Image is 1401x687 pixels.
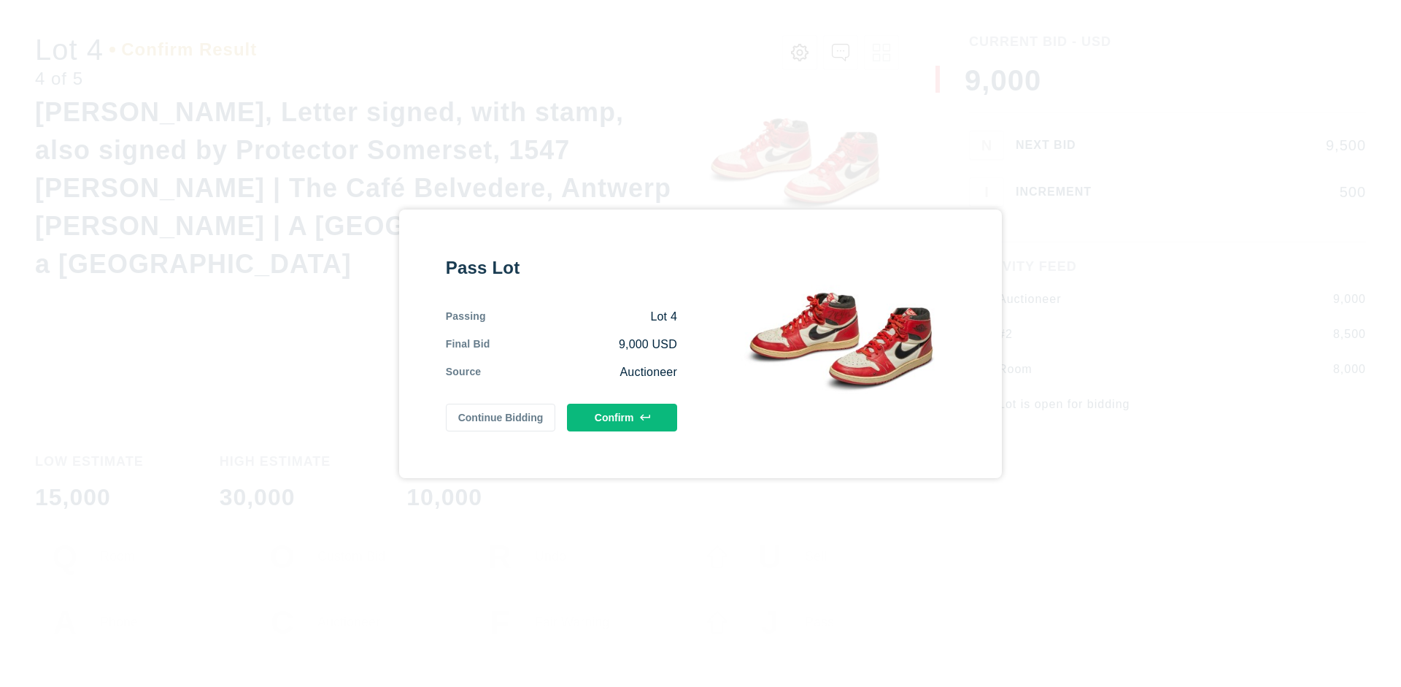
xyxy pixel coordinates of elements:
[446,337,490,353] div: Final Bid
[446,364,482,380] div: Source
[490,337,677,353] div: 9,000 USD
[486,309,677,325] div: Lot 4
[481,364,677,380] div: Auctioneer
[446,404,556,431] button: Continue Bidding
[446,256,677,280] div: Pass Lot
[446,309,486,325] div: Passing
[567,404,677,431] button: Confirm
